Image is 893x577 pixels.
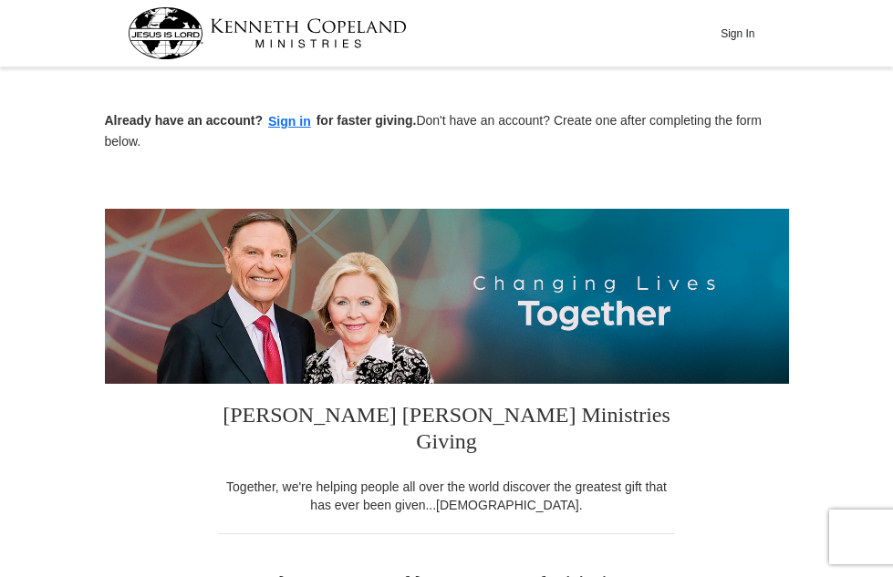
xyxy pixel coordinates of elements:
button: Sign in [263,111,317,132]
button: Sign In [711,19,765,47]
p: Don't have an account? Create one after completing the form below. [105,111,789,150]
h3: [PERSON_NAME] [PERSON_NAME] Ministries Giving [219,384,675,478]
strong: Already have an account? for faster giving. [105,113,417,128]
div: Together, we're helping people all over the world discover the greatest gift that has ever been g... [219,478,675,514]
img: kcm-header-logo.svg [128,7,407,59]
